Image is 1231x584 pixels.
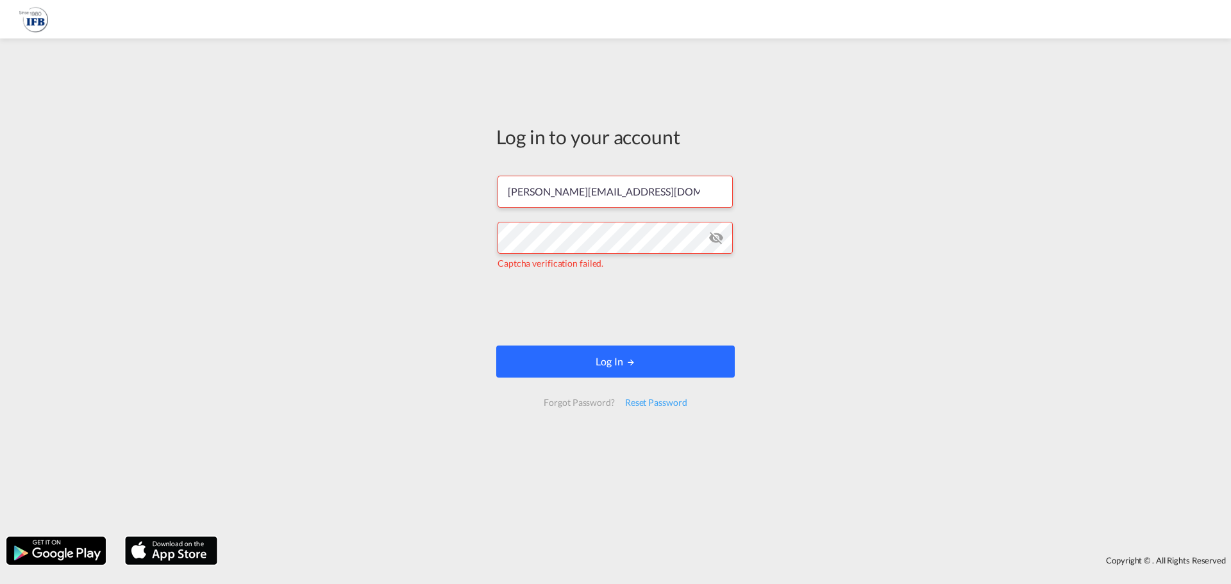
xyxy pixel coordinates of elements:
iframe: reCAPTCHA [518,283,713,333]
img: de31bbe0256b11eebba44b54815f083d.png [19,5,48,34]
span: Captcha verification failed. [498,258,603,269]
div: Log in to your account [496,123,735,150]
img: apple.png [124,535,219,566]
img: google.png [5,535,107,566]
div: Forgot Password? [539,391,619,414]
button: LOGIN [496,346,735,378]
md-icon: icon-eye-off [708,230,724,246]
div: Copyright © . All Rights Reserved [224,549,1231,571]
input: Enter email/phone number [498,176,733,208]
div: Reset Password [620,391,692,414]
